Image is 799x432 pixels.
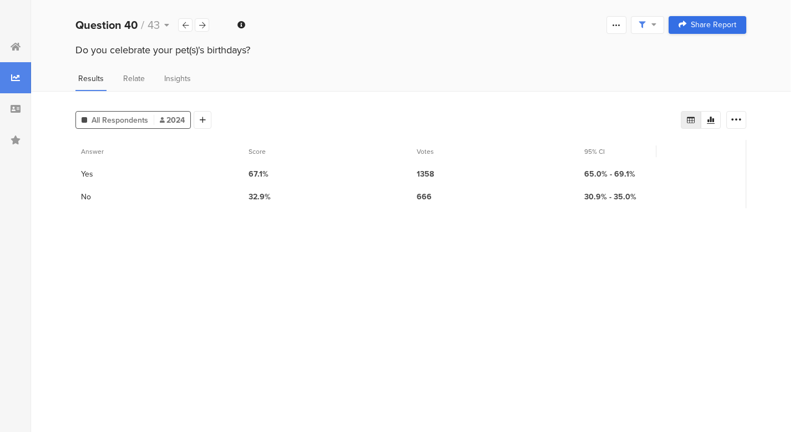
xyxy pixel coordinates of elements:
[78,73,104,84] span: Results
[249,168,269,180] span: 67.1%
[584,168,635,180] span: 65.0% - 69.1%
[123,73,145,84] span: Relate
[691,21,736,29] span: Share Report
[148,17,160,33] span: 43
[249,191,271,203] span: 32.9%
[584,147,605,157] span: 95% CI
[141,17,144,33] span: /
[417,191,432,203] span: 666
[75,43,746,57] div: Do you celebrate your pet(s)'s birthdays?
[417,168,434,180] span: 1358
[81,168,93,180] section: Yes
[417,147,434,157] span: Votes
[584,191,636,203] span: 30.9% - 35.0%
[81,147,104,157] span: Answer
[92,114,148,126] span: All Respondents
[164,73,191,84] span: Insights
[160,114,185,126] span: 2024
[249,147,266,157] span: Score
[75,17,138,33] b: Question 40
[81,191,91,203] section: No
